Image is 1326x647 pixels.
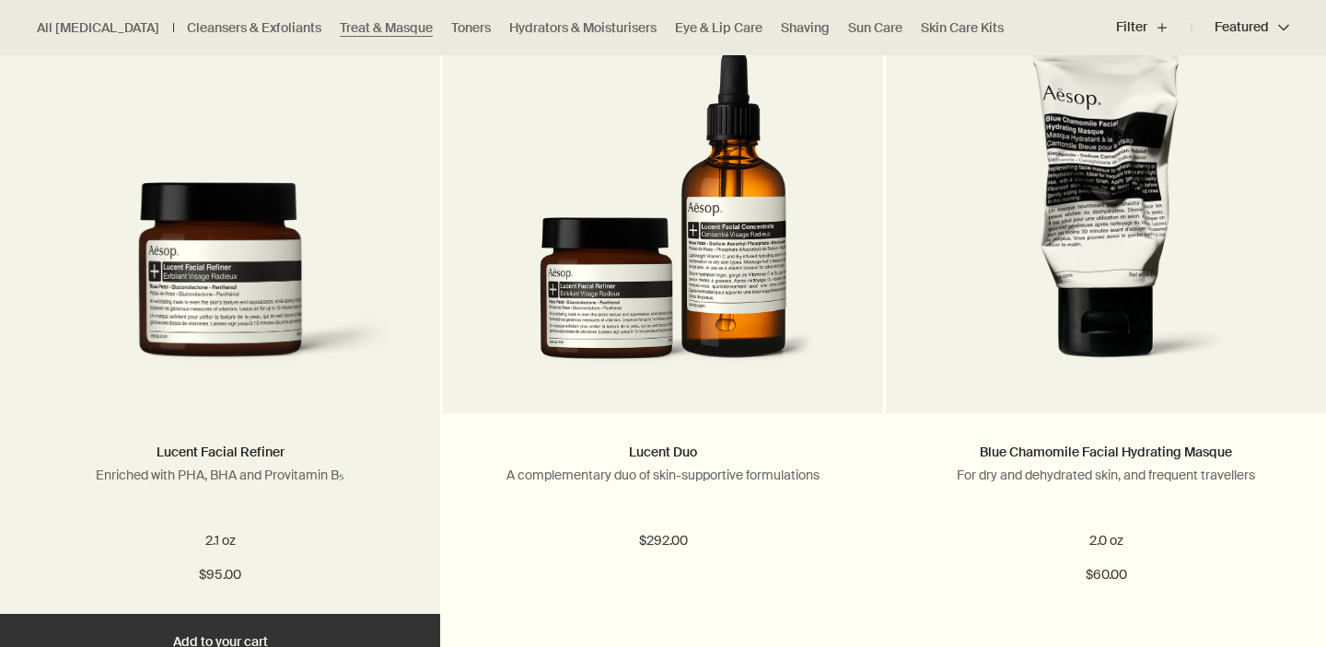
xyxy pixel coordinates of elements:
[781,19,830,37] a: Shaving
[513,46,813,387] img: Lucent Facial Refiner 60mL and Lucent Facial Concentrate 100mL
[886,46,1326,414] a: Blue Chamomile Facial Hydrating Masque in 60ml tube.
[1086,564,1127,586] span: $60.00
[199,564,241,586] span: $95.00
[451,19,491,37] a: Toners
[340,19,433,37] a: Treat & Masque
[629,444,697,460] a: Lucent Duo
[639,530,688,552] span: $292.00
[848,19,902,37] a: Sun Care
[980,444,1232,460] a: Blue Chamomile Facial Hydrating Masque
[443,46,883,414] a: Lucent Facial Refiner 60mL and Lucent Facial Concentrate 100mL
[28,182,413,387] img: Lucent Facial Refiner in a glass jar.
[921,19,1004,37] a: Skin Care Kits
[509,19,657,37] a: Hydrators & Moisturisers
[28,467,413,483] p: Enriched with PHA, BHA and Provitamin B₅
[471,467,855,483] p: A complementary duo of skin-supportive formulations
[187,19,321,37] a: Cleansers & Exfoliants
[37,19,159,37] a: All [MEDICAL_DATA]
[675,19,762,37] a: Eye & Lip Care
[157,444,285,460] a: Lucent Facial Refiner
[938,46,1273,387] img: Blue Chamomile Facial Hydrating Masque in 60ml tube.
[913,467,1298,483] p: For dry and dehydrated skin, and frequent travellers
[1116,6,1192,50] button: Filter
[1192,6,1289,50] button: Featured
